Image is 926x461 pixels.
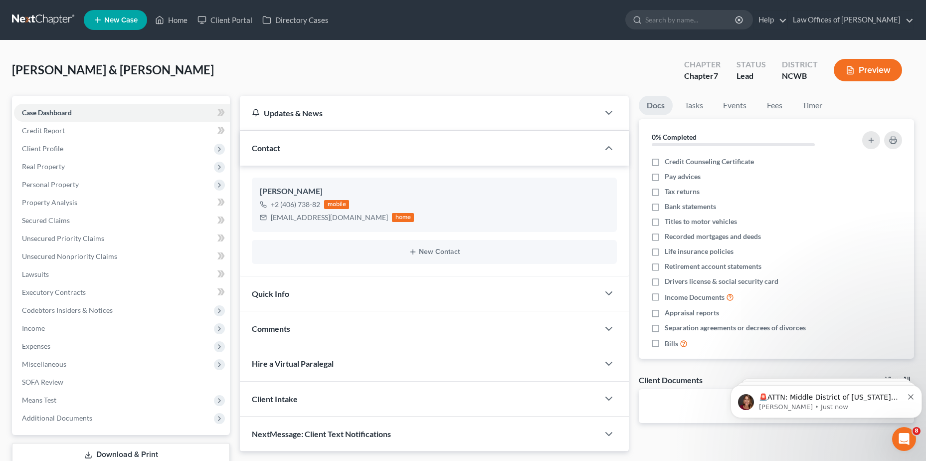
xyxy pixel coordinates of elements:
a: Tasks [677,96,711,115]
span: Pay advices [665,172,701,182]
div: Lead [737,70,766,82]
span: Drivers license & social security card [665,276,778,286]
span: Personal Property [22,180,79,189]
a: Events [715,96,754,115]
span: NextMessage: Client Text Notifications [252,429,391,439]
span: Recorded mortgages and deeds [665,231,761,241]
span: Titles to motor vehicles [665,217,737,227]
span: Appraisal reports [665,308,719,318]
button: New Contact [260,248,609,256]
a: Case Dashboard [14,104,230,122]
div: Client Documents [639,375,703,385]
div: home [392,213,414,222]
span: Income Documents [665,292,725,302]
span: Miscellaneous [22,360,66,368]
span: Client Profile [22,144,63,153]
button: Preview [834,59,902,81]
a: Property Analysis [14,194,230,212]
strong: 0% Completed [652,133,697,141]
a: Client Portal [192,11,257,29]
div: Updates & News [252,108,587,118]
span: Real Property [22,162,65,171]
div: Chapter [684,70,721,82]
span: Retirement account statements [665,261,761,271]
iframe: Intercom notifications message [727,364,926,434]
div: Status [737,59,766,70]
a: Directory Cases [257,11,334,29]
span: 7 [714,71,718,80]
span: Codebtors Insiders & Notices [22,306,113,314]
iframe: Intercom live chat [892,427,916,451]
a: Timer [794,96,830,115]
div: NCWB [782,70,818,82]
span: Bank statements [665,202,716,212]
span: Unsecured Priority Claims [22,234,104,242]
span: Life insurance policies [665,246,734,256]
span: Comments [252,324,290,333]
span: Credit Counseling Certificate [665,157,754,167]
a: Credit Report [14,122,230,140]
a: Unsecured Priority Claims [14,230,230,247]
span: Bills [665,339,678,349]
input: Search by name... [645,10,737,29]
span: Client Intake [252,394,298,404]
div: [EMAIL_ADDRESS][DOMAIN_NAME] [271,213,388,223]
p: No client documents yet. [647,397,906,407]
span: [PERSON_NAME] & [PERSON_NAME] [12,62,214,77]
a: Lawsuits [14,265,230,283]
span: Secured Claims [22,216,70,225]
a: Law Offices of [PERSON_NAME] [788,11,914,29]
a: Home [150,11,192,29]
span: Expenses [22,342,50,350]
span: 8 [913,427,921,435]
a: Docs [639,96,673,115]
span: Contact [252,143,280,153]
span: Separation agreements or decrees of divorces [665,323,806,333]
div: mobile [324,200,349,209]
span: Hire a Virtual Paralegal [252,359,334,368]
div: Chapter [684,59,721,70]
span: Means Test [22,396,56,404]
a: Secured Claims [14,212,230,230]
span: New Case [104,16,138,24]
span: Quick Info [252,289,289,298]
span: Lawsuits [22,270,49,278]
span: Tax returns [665,187,700,197]
a: SOFA Review [14,373,230,391]
a: Executory Contracts [14,283,230,301]
span: Unsecured Nonpriority Claims [22,252,117,260]
span: Additional Documents [22,414,92,422]
a: Unsecured Nonpriority Claims [14,247,230,265]
span: Income [22,324,45,332]
span: Case Dashboard [22,108,72,117]
span: Executory Contracts [22,288,86,296]
div: +2 (406) 738-82 [271,200,320,210]
span: Property Analysis [22,198,77,207]
a: Fees [758,96,790,115]
div: [PERSON_NAME] [260,186,609,198]
div: District [782,59,818,70]
span: SOFA Review [22,378,63,386]
a: Help [753,11,787,29]
span: Credit Report [22,126,65,135]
